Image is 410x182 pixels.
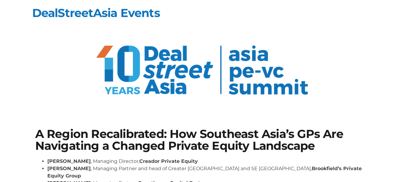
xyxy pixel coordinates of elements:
[139,158,198,164] strong: Creador Private Equity
[47,166,91,171] strong: [PERSON_NAME]
[35,128,375,152] h1: A Region Recalibrated: How Southeast Asia’s GPs Are Navigating a Changed Private Equity Landscape
[47,165,375,180] li: , Managing Partner and head of Greater [GEOGRAPHIC_DATA] and SE [GEOGRAPHIC_DATA],
[47,158,375,165] li: , Managing Director,
[47,158,91,164] strong: [PERSON_NAME]
[32,6,160,20] a: DealStreetAsia Events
